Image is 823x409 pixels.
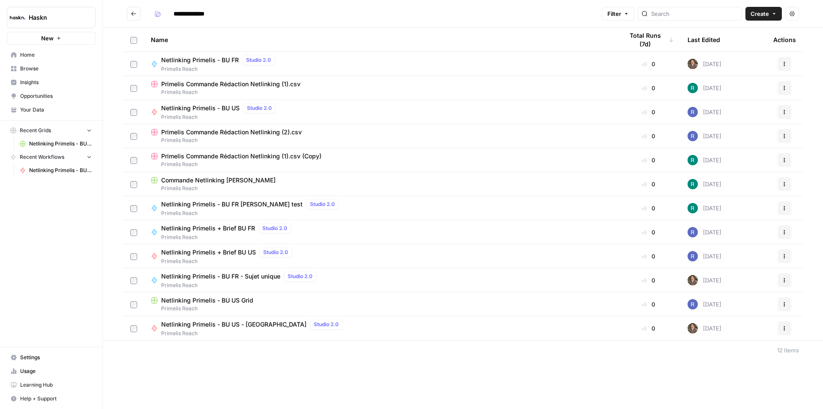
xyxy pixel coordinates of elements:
[688,299,721,309] div: [DATE]
[688,155,721,165] div: [DATE]
[688,179,698,189] img: h9gd71hp6hsiuowj6e1iizoa5xpa
[161,56,239,64] span: Netlinking Primelis - BU FR
[151,55,610,73] a: Netlinking Primelis - BU FRStudio 2.0Primelis Reach
[161,65,278,73] span: Primelis Reach
[10,10,25,25] img: Haskn Logo
[151,223,610,241] a: Netlinking Primelis + Brief BU FRStudio 2.0Primelis Reach
[688,155,698,165] img: h9gd71hp6hsiuowj6e1iizoa5xpa
[161,176,276,185] span: Commande Netlinking [PERSON_NAME]
[623,60,674,68] div: 0
[161,272,280,281] span: Netlinking Primelis - BU FR - Sujet unique
[7,392,96,406] button: Help + Support
[310,200,335,208] span: Studio 2.0
[7,378,96,392] a: Learning Hub
[623,132,674,140] div: 0
[161,233,294,241] span: Primelis Reach
[623,324,674,333] div: 0
[29,13,81,22] span: Haskn
[623,252,674,261] div: 0
[161,128,302,136] span: Primelis Commande Rédaction Netlinking (2).csv
[688,28,720,52] div: Last Edited
[688,131,698,141] img: u6bh93quptsxrgw026dpd851kwjs
[623,300,674,309] div: 0
[602,7,634,21] button: Filter
[41,34,54,42] span: New
[161,330,346,337] span: Primelis Reach
[623,204,674,212] div: 0
[688,227,698,237] img: u6bh93quptsxrgw026dpd851kwjs
[623,276,674,285] div: 0
[20,153,64,161] span: Recent Workflows
[623,180,674,188] div: 0
[127,7,141,21] button: Go back
[777,346,799,354] div: 12 Items
[151,88,610,96] span: Primelis Reach
[16,164,96,177] a: Netlinking Primelis - BU US
[688,107,698,117] img: u6bh93quptsxrgw026dpd851kwjs
[151,296,610,312] a: Netlinking Primelis - BU US GridPrimelis Reach
[151,152,610,168] a: Primelis Commande Rédaction Netlinking (1).csv (Copy)Primelis Reach
[151,103,610,121] a: Netlinking Primelis - BU USStudio 2.0Primelis Reach
[7,76,96,89] a: Insights
[688,179,721,189] div: [DATE]
[607,9,621,18] span: Filter
[688,203,721,213] div: [DATE]
[263,248,288,256] span: Studio 2.0
[20,127,51,134] span: Recent Grids
[161,80,300,88] span: Primelis Commande Rédaction Netlinking (1).csv
[161,224,255,233] span: Netlinking Primelis + Brief BU FR
[688,131,721,141] div: [DATE]
[151,247,610,265] a: Netlinking Primelis + Brief BU USStudio 2.0Primelis Reach
[7,364,96,378] a: Usage
[688,275,698,285] img: dizo4u6k27cofk4obq9v5qvvdkyt
[688,83,721,93] div: [DATE]
[151,185,610,192] span: Primelis Reach
[161,258,295,265] span: Primelis Reach
[20,106,92,114] span: Your Data
[623,228,674,236] div: 0
[7,32,96,45] button: New
[151,80,610,96] a: Primelis Commande Rédaction Netlinking (1).csvPrimelis Reach
[151,305,610,312] span: Primelis Reach
[7,48,96,62] a: Home
[151,271,610,289] a: Netlinking Primelis - BU FR - Sujet uniqueStudio 2.0Primelis Reach
[20,354,92,361] span: Settings
[688,59,721,69] div: [DATE]
[7,89,96,103] a: Opportunities
[623,28,674,52] div: Total Runs (7d)
[161,209,342,217] span: Primelis Reach
[262,224,287,232] span: Studio 2.0
[161,113,279,121] span: Primelis Reach
[161,296,253,305] span: Netlinking Primelis - BU US Grid
[20,65,92,73] span: Browse
[688,59,698,69] img: dizo4u6k27cofk4obq9v5qvvdkyt
[161,282,320,289] span: Primelis Reach
[151,136,610,144] span: Primelis Reach
[773,28,796,52] div: Actions
[16,137,96,151] a: Netlinking Primelis - BU US Grid
[688,251,721,261] div: [DATE]
[151,161,610,168] span: Primelis Reach
[20,51,92,59] span: Home
[151,319,610,337] a: Netlinking Primelis - BU US - [GEOGRAPHIC_DATA]Studio 2.0Primelis Reach
[688,323,721,333] div: [DATE]
[246,56,271,64] span: Studio 2.0
[651,9,738,18] input: Search
[745,7,782,21] button: Create
[151,128,610,144] a: Primelis Commande Rédaction Netlinking (2).csvPrimelis Reach
[151,28,610,52] div: Name
[247,104,272,112] span: Studio 2.0
[7,351,96,364] a: Settings
[20,381,92,389] span: Learning Hub
[688,299,698,309] img: u6bh93quptsxrgw026dpd851kwjs
[7,103,96,117] a: Your Data
[161,200,303,209] span: Netlinking Primelis - BU FR [PERSON_NAME] test
[7,7,96,28] button: Workspace: Haskn
[161,152,321,161] span: Primelis Commande Rédaction Netlinking (1).csv (Copy)
[623,84,674,92] div: 0
[20,367,92,375] span: Usage
[688,323,698,333] img: dizo4u6k27cofk4obq9v5qvvdkyt
[7,124,96,137] button: Recent Grids
[688,203,698,213] img: h9gd71hp6hsiuowj6e1iizoa5xpa
[161,320,306,329] span: Netlinking Primelis - BU US - [GEOGRAPHIC_DATA]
